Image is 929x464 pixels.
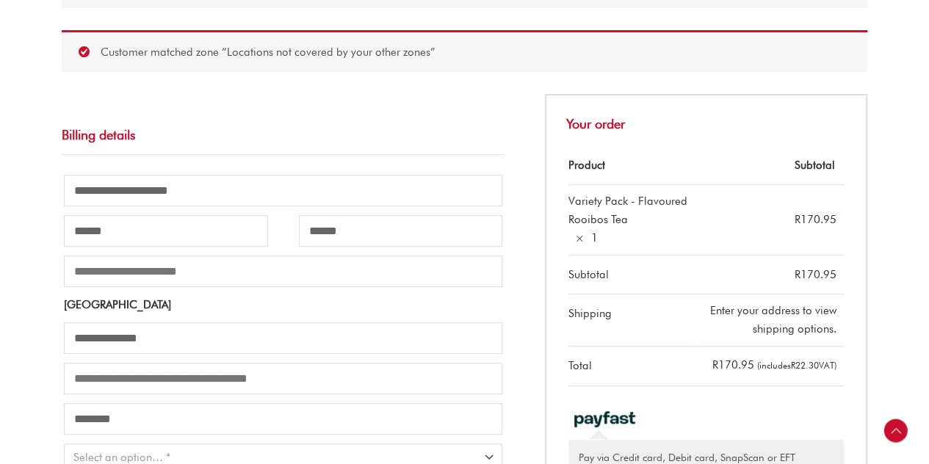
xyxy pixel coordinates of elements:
span: R [795,268,800,281]
span: R [712,358,718,371]
small: (includes VAT) [757,360,836,371]
span: Enter your address to view shipping options. [710,304,836,336]
bdi: 170.95 [795,213,836,226]
bdi: 170.95 [795,268,836,281]
th: Shipping [568,294,697,347]
span: 22.30 [791,360,819,371]
bdi: 170.95 [712,358,754,371]
div: Variety Pack - Flavoured Rooibos Tea [568,192,690,229]
h3: Your order [545,94,867,145]
th: Product [568,146,697,186]
h3: Billing details [62,112,505,154]
div: Customer matched zone “Locations not covered by your other zones” [62,30,867,73]
span: Select an option… * [73,451,170,464]
th: Subtotal [698,146,844,186]
span: R [791,360,795,371]
span: R [795,213,800,226]
strong: × 1 [575,229,598,247]
th: Total [568,347,697,386]
strong: [GEOGRAPHIC_DATA] [64,298,171,311]
th: Subtotal [568,255,697,295]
